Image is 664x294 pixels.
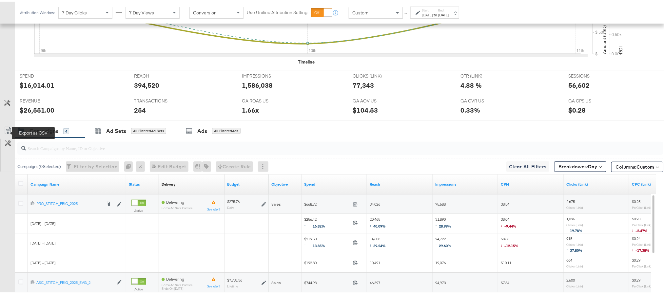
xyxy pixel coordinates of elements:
[433,11,438,16] strong: to
[588,162,597,168] b: Day
[569,71,618,78] span: SESSIONS
[566,204,583,208] sub: Clicks (Link)
[554,160,606,170] button: Breakdowns:Day
[304,235,350,248] span: $219.50
[36,199,102,205] div: PRO_STITCH_FBIG_2025
[569,104,586,113] div: $0.28
[212,126,241,132] div: All Filtered Ads
[632,246,636,250] span: ↓
[632,197,640,202] span: $0.25
[166,198,184,203] span: Delivering
[632,241,652,245] sub: Per Click (Link)
[304,200,350,205] span: $668.72
[569,96,618,102] span: GA CPS US
[370,235,386,248] span: 14,608
[304,259,350,264] span: $192.80
[304,180,364,185] a: The total amount spent to date.
[106,126,126,133] div: Ad Sets
[566,180,627,185] a: The number of clicks on links appearing on your ad or Page that direct people to your sites off F...
[615,162,654,169] span: Columns:
[162,282,192,285] sub: Some Ad Sets Inactive
[162,180,175,185] div: Delivery
[271,200,281,205] span: Sales
[370,221,374,226] span: ↑
[131,207,146,211] label: Active
[29,126,58,133] div: Campaigns
[134,96,183,102] span: TRANSACTIONS
[62,8,87,14] span: 7 Day Clicks
[460,79,482,88] div: 4.88 %
[569,79,590,88] div: 56,602
[370,259,380,264] span: 10,491
[30,180,124,185] a: Your campaign name.
[501,200,509,205] span: $8.84
[570,227,583,231] span: 19.78%
[242,71,291,78] span: IMPRESSIONS
[20,79,54,88] div: $16,014.01
[227,197,240,203] div: $275.76
[506,160,549,170] button: Clear All Filters
[435,200,446,205] span: 75,688
[438,7,449,11] label: End:
[439,242,452,247] span: 29.60%
[632,226,636,231] span: ↓
[501,235,519,248] span: $8.88
[370,180,430,185] a: The number of people your ad was served to.
[353,79,374,88] div: 77,343
[162,205,192,208] sub: Some Ad Sets Inactive
[566,283,583,286] sub: Clicks (Link)
[242,96,291,102] span: GA ROAS US
[566,256,572,261] span: 664
[370,200,380,205] span: 34,026
[460,96,510,102] span: GA CVR US
[509,161,547,169] span: Clear All Filters
[162,285,192,289] sub: ends on [DATE]
[632,256,640,261] span: $0.29
[632,283,652,286] sub: Per Click (Link)
[460,104,480,113] div: 0.33%
[129,8,154,14] span: 7 Day Views
[422,7,433,11] label: Start:
[313,242,330,247] span: 13.85%
[505,242,519,247] span: -12.15%
[134,79,159,88] div: 394,520
[304,215,350,229] span: $256.42
[242,79,273,88] div: 1,586,038
[20,96,69,102] span: REVENUE
[501,279,509,284] span: $7.84
[370,279,380,284] span: 46,397
[566,221,583,225] sub: Clicks (Link)
[435,259,446,264] span: 19,076
[166,275,184,280] span: Delivering
[313,222,330,227] span: 16.82%
[632,234,640,239] span: $0.24
[304,241,313,246] span: ↑
[618,45,624,52] text: ROI
[36,278,113,284] a: ASC_STITCH_FBIG_2025_EVG_2
[632,204,652,208] sub: Per Click (Link)
[26,138,604,150] input: Search Campaigns by Name, ID or Objective
[374,242,386,247] span: 39.24%
[632,263,652,266] sub: Per Click (Link)
[501,259,511,264] span: $10.11
[247,8,308,14] label: Use Unified Attribution Setting:
[271,180,299,185] a: Your campaign's objective.
[566,263,583,266] sub: Clicks (Link)
[566,241,583,245] sub: Clicks (Link)
[162,180,175,185] a: Reflects the ability of your Ad Campaign to achieve delivery based on ad states, schedule and bud...
[435,215,452,229] span: 31,890
[403,11,410,13] span: ↑
[566,246,570,250] span: ↑
[63,127,69,133] div: 4
[601,24,607,52] text: Amount (USD)
[20,71,69,78] span: SPEND
[505,222,517,227] span: -9.44%
[611,160,663,171] button: Columns:Custom
[435,221,439,226] span: ↑
[134,71,183,78] span: REACH
[370,241,374,246] span: ↑
[20,104,54,113] div: $26,551.00
[134,104,146,113] div: 254
[435,235,452,248] span: 24,722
